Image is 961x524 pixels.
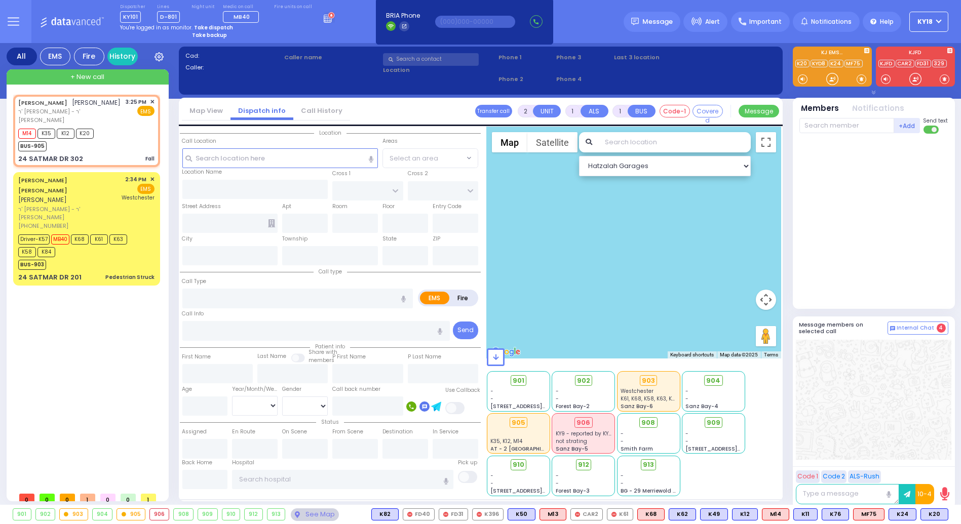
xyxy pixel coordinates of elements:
span: not strating [556,437,587,445]
span: Location [314,129,347,137]
label: Location [383,66,495,74]
span: - [491,395,494,402]
label: On Scene [282,428,307,436]
button: ALS-Rush [848,470,881,483]
div: 904 [93,509,112,520]
div: K12 [732,508,758,520]
label: Pick up [458,459,477,467]
a: KJFD [878,60,895,67]
span: K58 [18,247,36,257]
span: M14 [18,129,36,139]
span: 910 [513,460,524,470]
label: City [182,235,193,243]
button: +Add [894,118,920,133]
label: KJ EMS... [793,50,872,57]
label: Back Home [182,459,213,467]
span: 0 [100,494,116,501]
span: Help [880,17,894,26]
span: Forest Bay-2 [556,402,590,410]
div: K76 [822,508,849,520]
button: UNIT [533,105,561,117]
span: BUS-903 [18,260,46,270]
div: 909 [198,509,217,520]
span: BRIA Phone [386,11,420,20]
div: 906 [574,417,593,428]
span: - [621,437,624,445]
span: Alert [705,17,720,26]
div: BLS [669,508,696,520]
a: Open this area in Google Maps (opens a new window) [489,345,523,358]
label: Cross 2 [408,170,428,178]
span: Notifications [811,17,852,26]
span: K84 [37,247,55,257]
span: Sanz Bay-5 [556,445,588,453]
span: Status [316,418,344,426]
span: - [491,387,494,395]
a: KYD8 [811,60,828,67]
div: BLS [700,508,728,520]
button: BUS [628,105,656,117]
div: K61 [607,508,633,520]
label: Call Type [182,277,207,286]
span: - [685,437,688,445]
strong: Take dispatch [194,24,233,31]
span: Phone 3 [556,53,610,62]
label: Gender [282,385,301,393]
span: Important [749,17,782,26]
button: Notifications [853,103,905,114]
span: KY101 [120,11,141,23]
div: Fall [145,155,155,163]
span: [STREET_ADDRESS][PERSON_NAME] [685,445,781,453]
div: BLS [889,508,916,520]
label: Cross 1 [332,170,351,178]
span: 1 [141,494,156,501]
label: Floor [382,203,395,211]
span: + New call [70,72,104,82]
span: Smith Farm [621,445,653,453]
span: Message [642,17,673,27]
a: MF75 [844,60,863,67]
span: Phone 4 [556,75,610,84]
div: See map [291,508,338,521]
img: message.svg [631,18,639,25]
span: ✕ [150,98,155,106]
label: Lines [157,4,180,10]
div: 903 [640,375,658,386]
a: [PERSON_NAME] [PERSON_NAME] [18,176,67,194]
img: comment-alt.png [890,326,895,331]
span: MB40 [234,13,250,21]
input: (000)000-00000 [435,16,515,28]
label: ZIP [433,235,440,243]
div: 905 [117,509,145,520]
label: Fire [449,292,477,304]
a: K20 [795,60,810,67]
button: Internal Chat 4 [888,321,948,335]
span: 904 [706,376,720,386]
button: Show satellite imagery [527,132,578,152]
span: ✕ [150,175,155,184]
button: Covered [693,105,723,117]
button: Transfer call [475,105,512,117]
label: Apt [282,203,291,211]
input: Search location [598,132,751,152]
span: Internal Chat [897,325,935,332]
div: K49 [700,508,728,520]
label: From Scene [332,428,363,436]
img: red-radio-icon.svg [575,512,580,517]
label: Night unit [191,4,214,10]
span: Sanz Bay-4 [685,402,718,410]
label: EMS [420,292,449,304]
div: 910 [222,509,240,520]
div: CAR2 [570,508,603,520]
div: 908 [174,509,193,520]
span: BG - 29 Merriewold S. [621,487,677,495]
label: Call Location [182,137,217,145]
label: P First Name [332,353,366,361]
input: Search member [799,118,894,133]
span: Phone 1 [498,53,553,62]
label: Fire units on call [274,4,312,10]
span: members [309,356,334,364]
span: Westchester [122,194,155,201]
label: KJFD [876,50,955,57]
label: P Last Name [408,353,441,361]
